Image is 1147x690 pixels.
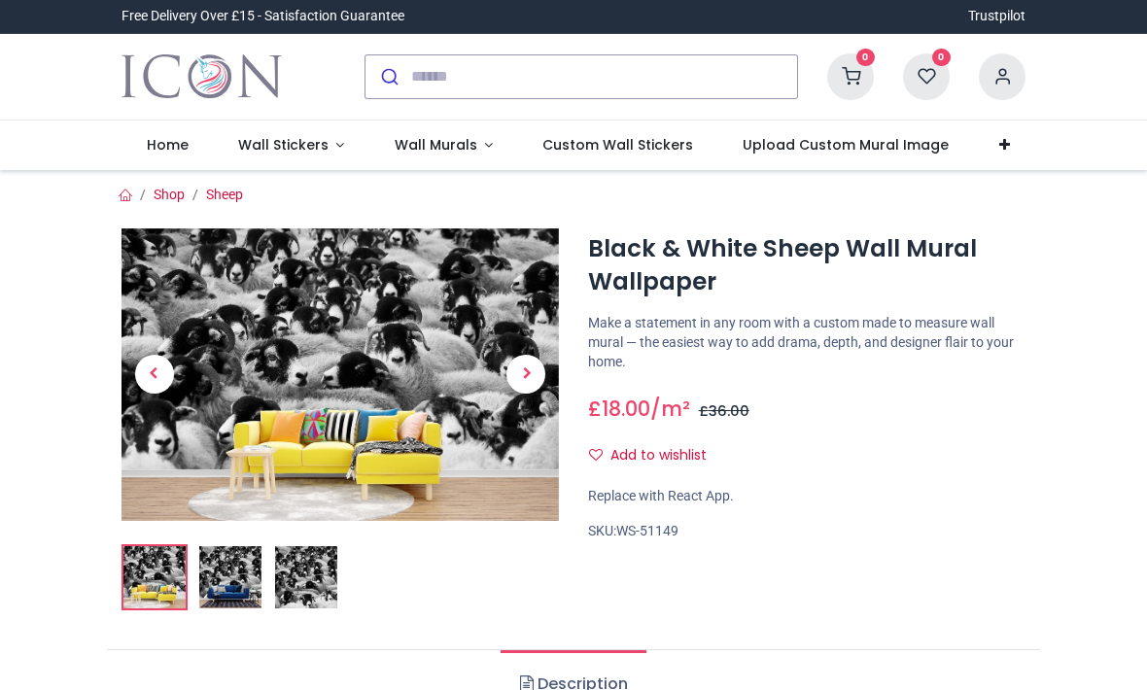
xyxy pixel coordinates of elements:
a: Wall Murals [369,121,518,171]
button: Submit [365,55,411,98]
span: £ [699,401,749,421]
span: £ [588,395,650,423]
div: SKU: [588,522,1025,541]
img: WS-51149-02 [199,546,261,608]
a: Wall Stickers [213,121,369,171]
p: Make a statement in any room with a custom made to measure wall mural — the easiest way to add dr... [588,314,1025,371]
img: Black & White Sheep Wall Mural Wallpaper [123,546,186,608]
span: 18.00 [602,395,650,423]
span: Home [147,135,189,155]
span: /m² [650,395,690,423]
span: Custom Wall Stickers [542,135,693,155]
span: Wall Murals [395,135,477,155]
span: Previous [135,355,174,394]
a: Sheep [206,187,243,202]
h1: Black & White Sheep Wall Mural Wallpaper [588,232,1025,299]
a: Logo of Icon Wall Stickers [122,50,282,104]
img: Black & White Sheep Wall Mural Wallpaper [122,228,559,521]
sup: 0 [932,49,951,67]
img: Icon Wall Stickers [122,50,282,104]
a: 0 [827,67,874,83]
div: Free Delivery Over £15 - Satisfaction Guarantee [122,7,404,26]
span: Wall Stickers [238,135,329,155]
div: Replace with React App. [588,487,1025,506]
a: 0 [903,67,950,83]
a: Previous [122,272,188,477]
a: Shop [154,187,185,202]
span: Upload Custom Mural Image [743,135,949,155]
i: Add to wishlist [589,448,603,462]
a: Trustpilot [968,7,1025,26]
a: Next [494,272,560,477]
span: WS-51149 [616,523,678,538]
span: Next [506,355,545,394]
img: WS-51149-03 [275,546,337,608]
span: 36.00 [709,401,749,421]
sup: 0 [856,49,875,67]
button: Add to wishlistAdd to wishlist [588,439,723,472]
